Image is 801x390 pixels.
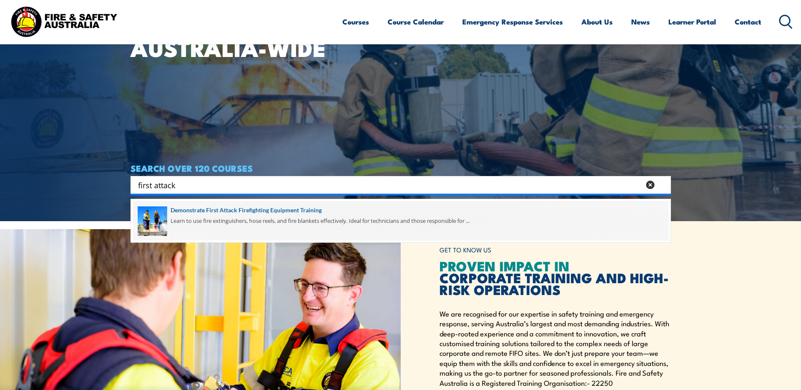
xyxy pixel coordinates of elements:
span: PROVEN IMPACT IN [440,255,570,276]
input: Search input [138,179,641,191]
a: Courses [342,11,369,33]
a: Course Calendar [388,11,444,33]
a: Contact [735,11,761,33]
button: Search magnifier button [656,179,668,191]
h4: SEARCH OVER 120 COURSES [130,163,671,173]
a: News [631,11,650,33]
h2: CORPORATE TRAINING AND HIGH-RISK OPERATIONS [440,260,671,295]
p: We are recognised for our expertise in safety training and emergency response, serving Australia’... [440,309,671,387]
a: Learner Portal [668,11,716,33]
form: Search form [140,179,642,191]
a: Demonstrate First Attack Firefighting Equipment Training [138,206,664,215]
a: About Us [581,11,613,33]
h6: GET TO KNOW US [440,242,671,258]
a: Emergency Response Services [462,11,563,33]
